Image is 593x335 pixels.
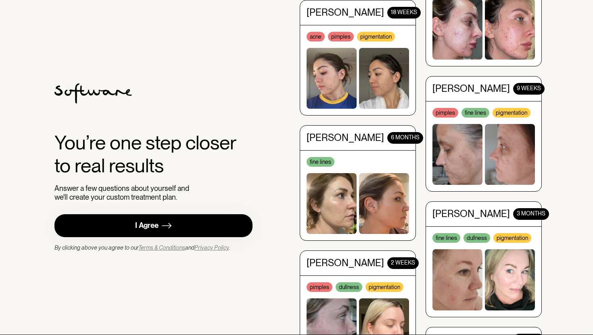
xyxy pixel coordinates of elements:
div: I Agree [135,221,159,230]
div: [PERSON_NAME] [307,253,384,265]
div: You’re one step closer to real results [54,131,253,178]
div: 6 months [387,128,423,139]
div: dullness [464,229,490,238]
div: acne [307,27,325,37]
div: pimples [328,27,354,37]
div: 2 WEEKS [387,253,419,265]
div: dullness [336,278,362,287]
div: fine lines [432,229,460,238]
div: fine lines [307,153,334,162]
div: 9 WEEKS [513,79,545,90]
div: 3 MONTHS [513,204,549,215]
div: [PERSON_NAME] [307,2,384,14]
div: pigmentation [493,229,531,238]
div: pimples [307,278,332,287]
div: pigmentation [365,278,403,287]
div: [PERSON_NAME] [432,204,510,215]
div: pigmentation [357,27,395,37]
div: pimples [432,103,458,113]
div: Answer a few questions about yourself and we'll create your custom treatment plan. [54,184,193,201]
a: Privacy Policy [194,244,229,251]
a: Terms & Conditions [138,244,185,251]
a: I Agree [54,214,253,237]
div: pigmentation [493,103,530,113]
div: 18 WEEKS [387,2,421,14]
div: [PERSON_NAME] [432,79,510,90]
div: [PERSON_NAME] [307,128,384,139]
div: fine lines [461,103,489,113]
div: By clicking above you agree to our and . [54,244,230,252]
